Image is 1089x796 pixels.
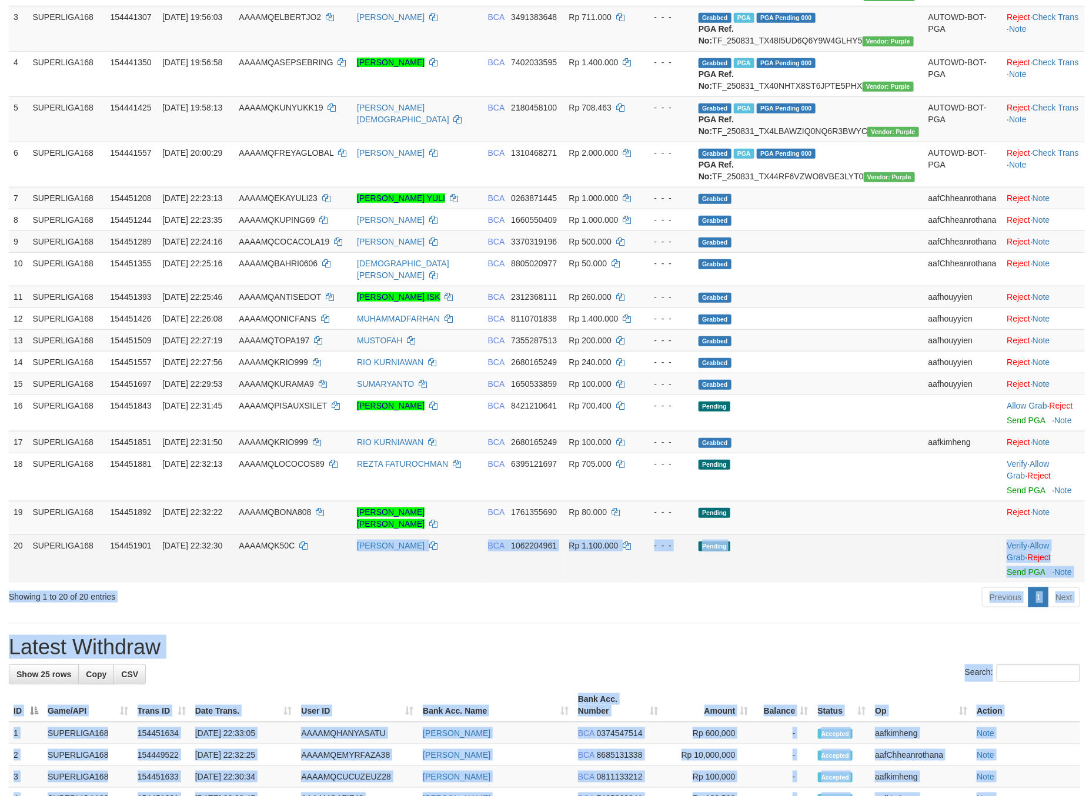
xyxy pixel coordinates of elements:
span: BCA [488,237,505,246]
span: [DATE] 22:24:16 [162,237,222,246]
a: [PERSON_NAME] [357,237,425,246]
a: Check Trans [1033,12,1079,22]
span: Marked by aafsoycanthlai [734,149,754,159]
a: Reject [1007,507,1030,517]
span: Rp 711.000 [569,12,612,22]
div: - - - [644,400,689,412]
span: AAAAMQANTISEDOT [239,292,321,302]
td: 8 [9,209,28,230]
span: [DATE] 22:31:50 [162,437,222,447]
span: 154441350 [111,58,152,67]
a: Note [1033,193,1050,203]
a: Reject [1007,357,1030,367]
a: Previous [982,587,1029,607]
span: AAAAMQKRIO999 [239,357,308,367]
span: [DATE] 22:32:13 [162,459,222,469]
span: Copy 7402033595 to clipboard [511,58,557,67]
th: Game/API: activate to sort column ascending [43,688,133,722]
span: 154451426 [111,314,152,323]
a: Note [1054,567,1072,577]
span: [DATE] 19:56:03 [162,12,222,22]
a: Note [1009,24,1027,34]
td: SUPERLIGA168 [28,6,105,51]
a: Note [977,772,994,781]
td: 18 [9,453,28,501]
a: Note [1033,336,1050,345]
span: [DATE] 20:00:29 [162,148,222,158]
span: [DATE] 19:56:58 [162,58,222,67]
td: 11 [9,286,28,307]
td: TF_250831_TX48I5UD6Q6Y9W4GLHY5 [694,6,924,51]
td: aafhouyyien [924,329,1003,351]
span: Rp 100.000 [569,379,612,389]
td: aafhouyyien [924,307,1003,329]
span: [DATE] 22:27:19 [162,336,222,345]
span: Copy 2312368111 to clipboard [511,292,557,302]
td: aafhouyyien [924,373,1003,394]
a: REZTA FATUROCHMAN [357,459,448,469]
a: Reject [1007,292,1030,302]
span: BCA [488,193,505,203]
span: Grabbed [699,438,731,448]
td: aafChheanrothana [924,252,1003,286]
span: AAAAMQKUPING69 [239,215,315,225]
a: Note [1033,292,1050,302]
td: SUPERLIGA168 [28,252,105,286]
span: Copy 1650533859 to clipboard [511,379,557,389]
th: Date Trans.: activate to sort column ascending [191,688,297,722]
span: Vendor URL: https://trx4.1velocity.biz [863,82,914,92]
span: 154451509 [111,336,152,345]
a: RIO KURNIAWAN [357,357,423,367]
th: Amount: activate to sort column ascending [663,688,753,722]
span: Grabbed [699,293,731,303]
a: Reject [1007,336,1030,345]
td: SUPERLIGA168 [28,373,105,394]
td: · · [1002,142,1085,187]
td: 14 [9,351,28,373]
span: Copy 8805020977 to clipboard [511,259,557,268]
a: Note [977,728,994,738]
span: Copy 3370319196 to clipboard [511,237,557,246]
th: User ID: activate to sort column ascending [296,688,418,722]
span: Rp 260.000 [569,292,612,302]
span: 154451208 [111,193,152,203]
a: Allow Grab [1007,401,1047,410]
div: - - - [644,378,689,390]
span: Grabbed [699,13,731,23]
a: [PERSON_NAME] [357,215,425,225]
span: Grabbed [699,238,731,248]
span: 154451851 [111,437,152,447]
a: Reject [1007,103,1030,112]
span: PGA Pending [757,58,816,68]
td: AUTOWD-BOT-PGA [924,51,1003,96]
span: PGA Pending [757,149,816,159]
th: Balance: activate to sort column ascending [753,688,813,722]
a: Note [1009,115,1027,124]
td: AUTOWD-BOT-PGA [924,142,1003,187]
b: PGA Ref. No: [699,115,734,136]
div: - - - [644,236,689,248]
span: Grabbed [699,315,731,325]
span: Rp 240.000 [569,357,612,367]
span: [DATE] 22:29:53 [162,379,222,389]
td: · [1002,351,1085,373]
a: Note [1033,215,1050,225]
th: Trans ID: activate to sort column ascending [133,688,191,722]
td: aafhouyyien [924,351,1003,373]
a: Check Trans [1033,58,1079,67]
span: Pending [699,402,730,412]
span: Copy 7355287513 to clipboard [511,336,557,345]
td: SUPERLIGA168 [28,329,105,351]
b: PGA Ref. No: [699,24,734,45]
td: · [1002,209,1085,230]
span: BCA [488,292,505,302]
td: SUPERLIGA168 [28,394,105,431]
span: Copy 8421210641 to clipboard [511,401,557,410]
td: 12 [9,307,28,329]
a: Reject [1007,215,1030,225]
span: AAAAMQONICFANS [239,314,316,323]
td: aafkimheng [924,431,1003,453]
span: BCA [488,148,505,158]
span: BCA [488,259,505,268]
span: Grabbed [699,58,731,68]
